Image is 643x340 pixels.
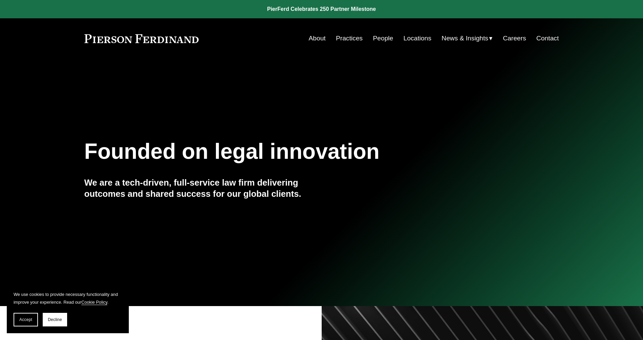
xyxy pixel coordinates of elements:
[442,33,488,44] span: News & Insights
[373,32,393,45] a: People
[309,32,326,45] a: About
[84,177,322,199] h4: We are a tech-driven, full-service law firm delivering outcomes and shared success for our global...
[19,317,32,322] span: Accept
[403,32,431,45] a: Locations
[7,284,129,333] section: Cookie banner
[336,32,363,45] a: Practices
[14,313,38,326] button: Accept
[84,139,480,164] h1: Founded on legal innovation
[536,32,559,45] a: Contact
[442,32,493,45] a: folder dropdown
[503,32,526,45] a: Careers
[81,300,107,305] a: Cookie Policy
[48,317,62,322] span: Decline
[14,290,122,306] p: We use cookies to provide necessary functionality and improve your experience. Read our .
[43,313,67,326] button: Decline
